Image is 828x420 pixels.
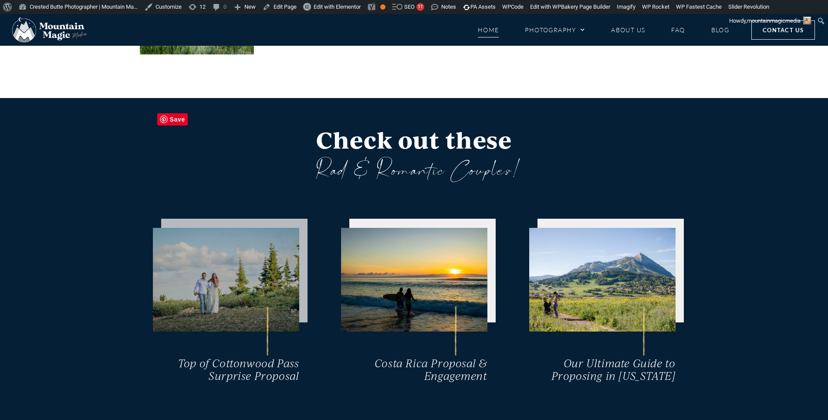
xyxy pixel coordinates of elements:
[525,22,585,37] a: Photography
[314,3,361,10] span: Edit with Elementor
[671,22,685,37] a: FAQ
[363,357,487,383] h3: Costa Rica Proposal & Engagement
[12,17,87,43] img: Mountain Magic Media photography logo Crested Butte Photographer
[157,113,188,125] span: Save
[726,14,814,28] a: Howdy,
[341,228,487,332] img: Costa Rica wedding photographers surfers ocean waves surf travel couple Crested Butte photographe...
[153,228,299,332] img: couple walking side by side, woman in surprised after just having proposal in one of the best pla...
[189,126,639,182] h4: Check out these
[316,157,520,185] span: Rad & Romantic Couples!
[175,357,299,383] h2: Top of Cottonwood Pass Surprise Proposal
[416,3,424,11] div: 11
[751,20,815,40] a: Contact Us
[478,22,730,37] nav: Menu
[478,22,499,37] a: Home
[711,22,730,37] a: Blog
[380,4,385,10] div: OK
[763,25,804,35] span: Contact Us
[529,228,676,332] img: Snodgrass proposal champagne spray Crested Butte photographer Gunnison photographers Colorado pho...
[728,3,769,10] span: Slider Revolution
[611,22,645,37] a: About Us
[551,356,676,383] a: Our Ultimate Guide to Proposing in [US_STATE]
[747,17,801,24] span: mountainmagicmedia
